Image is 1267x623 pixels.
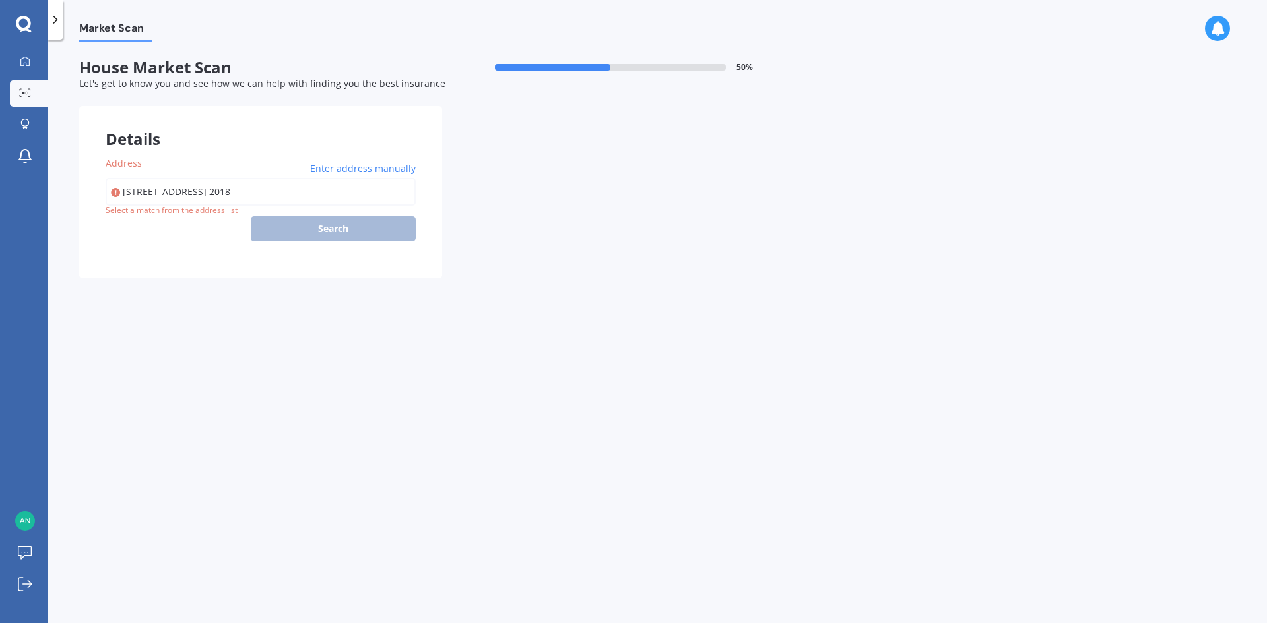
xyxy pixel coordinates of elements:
input: Enter address [106,178,416,206]
img: 20ade0213288821e97b52d36da71ecb6 [15,511,35,531]
span: 50 % [736,63,753,72]
span: Enter address manually [310,162,416,175]
span: Market Scan [79,22,152,40]
div: Details [79,106,442,146]
div: Select a match from the address list [106,205,238,216]
span: House Market Scan [79,58,442,77]
span: Address [106,157,142,169]
span: Let's get to know you and see how we can help with finding you the best insurance [79,77,445,90]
